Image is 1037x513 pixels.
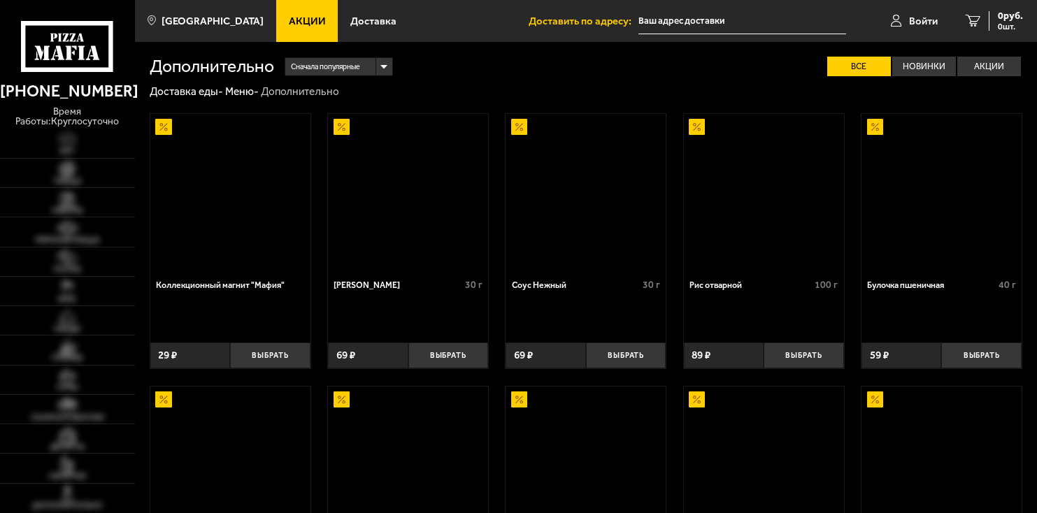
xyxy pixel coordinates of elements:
span: [GEOGRAPHIC_DATA] [162,16,264,27]
label: Новинки [892,57,956,76]
div: Соус Нежный [512,280,639,291]
a: Меню- [225,85,259,98]
a: АкционныйСоус Нежный [506,114,666,272]
span: 69 ₽ [514,350,533,361]
span: Доставить по адресу: [529,16,638,27]
img: Акционный [334,119,350,135]
button: Выбрать [941,342,1022,369]
img: Акционный [511,391,527,407]
span: 30 г [643,279,660,291]
span: 29 ₽ [158,350,177,361]
a: АкционныйКоллекционный магнит "Мафия" [150,114,310,272]
a: АкционныйБулочка пшеничная [861,114,1022,272]
span: Доставка [350,16,396,27]
button: Выбрать [408,342,489,369]
span: 30 г [465,279,482,291]
span: 100 г [815,279,838,291]
img: Акционный [155,391,171,407]
a: АкционныйРис отварной [684,114,844,272]
label: Акции [957,57,1021,76]
button: Выбрать [230,342,310,369]
span: Сначала популярные [291,57,360,77]
span: 89 ₽ [692,350,710,361]
span: 0 шт. [998,22,1023,31]
span: 40 г [999,279,1016,291]
img: Акционный [334,391,350,407]
div: Булочка пшеничная [867,280,994,291]
img: Акционный [867,119,883,135]
div: [PERSON_NAME] [334,280,461,291]
span: 59 ₽ [870,350,889,361]
span: 69 ₽ [336,350,355,361]
button: Выбрать [764,342,844,369]
div: Коллекционный магнит "Мафия" [156,280,301,291]
img: Акционный [689,391,705,407]
span: Акции [289,16,326,27]
a: АкционныйСоус Деликатес [328,114,488,272]
img: Акционный [867,391,883,407]
label: Все [827,57,891,76]
img: Акционный [689,119,705,135]
img: Акционный [511,119,527,135]
h1: Дополнительно [150,58,274,75]
span: Войти [909,16,938,27]
div: Дополнительно [261,85,339,99]
div: Рис отварной [689,280,811,291]
button: Выбрать [586,342,666,369]
img: Акционный [155,119,171,135]
input: Ваш адрес доставки [638,8,846,34]
span: 0 руб. [998,11,1023,21]
a: Доставка еды- [150,85,223,98]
